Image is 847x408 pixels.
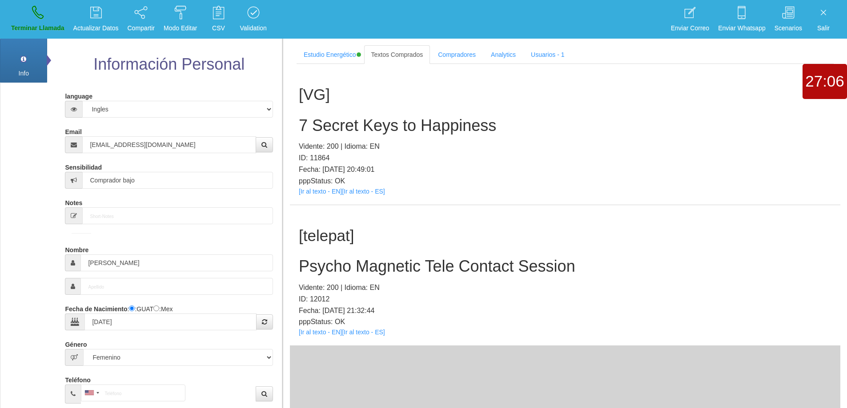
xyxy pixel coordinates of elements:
[297,45,363,64] a: Estudio Energético
[65,89,92,101] label: language
[524,45,571,64] a: Usuarios - 1
[811,23,836,33] p: Salir
[299,316,831,328] p: pppStatus: OK
[65,301,127,313] label: Fecha de Nacimiento
[80,278,273,295] input: Apellido
[775,23,802,33] p: Scenarios
[718,23,766,33] p: Enviar Whatsapp
[299,86,831,103] h1: [VG]
[65,372,90,384] label: Teléfono
[65,242,88,254] label: Nombre
[240,23,266,33] p: Validation
[299,164,831,175] p: Fecha: [DATE] 20:49:01
[342,329,385,336] a: [Ir al texto - ES]
[63,55,275,73] h2: Información Personal
[65,160,101,172] label: Sensibilidad
[299,141,831,152] p: Vidente: 200 | Idioma: EN
[80,254,273,271] input: Nombre
[153,305,159,311] input: :Yuca-Mex
[671,23,709,33] p: Enviar Correo
[431,45,483,64] a: Compradores
[65,195,82,207] label: Notes
[11,23,64,33] p: Terminar Llamada
[124,3,158,36] a: Compartir
[299,175,831,187] p: pppStatus: OK
[299,257,831,275] h2: Psycho Magnetic Tele Contact Session
[299,188,342,195] a: [Ir al texto - EN]
[299,305,831,317] p: Fecha: [DATE] 21:32:44
[299,117,831,135] h2: 7 Secret Keys to Happiness
[161,3,200,36] a: Modo Editar
[484,45,523,64] a: Analytics
[299,282,831,293] p: Vidente: 200 | Idioma: EN
[237,3,269,36] a: Validation
[82,136,256,153] input: Correo electrónico
[8,3,68,36] a: Terminar Llamada
[342,188,385,195] a: [Ir al texto - ES]
[65,124,81,136] label: Email
[164,23,197,33] p: Modo Editar
[128,23,155,33] p: Compartir
[65,301,273,330] div: : :GUAT :Mex
[715,3,769,36] a: Enviar Whatsapp
[206,23,231,33] p: CSV
[129,305,135,311] input: :Quechi GUAT
[299,329,342,336] a: [Ir al texto - EN]
[299,227,831,245] h1: [telepat]
[70,3,122,36] a: Actualizar Datos
[81,384,185,401] input: Teléfono
[82,172,273,189] input: Sensibilidad
[668,3,712,36] a: Enviar Correo
[299,293,831,305] p: ID: 12012
[771,3,805,36] a: Scenarios
[81,385,102,401] div: United States: +1
[364,45,430,64] a: Textos Comprados
[299,152,831,164] p: ID: 11864
[82,207,273,224] input: Short-Notes
[73,23,119,33] p: Actualizar Datos
[203,3,234,36] a: CSV
[65,337,87,349] label: Género
[803,73,847,90] h1: 27:06
[808,3,839,36] a: Salir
